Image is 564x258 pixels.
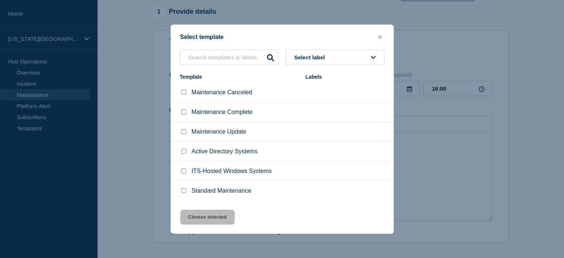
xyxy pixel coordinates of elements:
[192,89,253,96] p: Maintenance Canceled
[286,50,385,65] button: Select label
[181,129,186,134] input: Maintenance Update checkbox
[181,169,186,173] input: ITS-Hosted Windows Systems checkbox
[192,168,272,174] p: ITS-Hosted Windows Systems
[294,54,328,61] span: Select label
[181,110,186,114] input: Maintenance Complete checkbox
[306,74,385,80] div: Labels
[192,148,258,155] p: Active Directory Systems
[171,34,393,41] div: Select template
[180,74,298,80] div: Template
[192,187,251,194] p: Standard Maintenance
[181,149,186,154] input: Active Directory Systems checkbox
[181,90,186,95] input: Maintenance Canceled checkbox
[180,210,235,225] button: Choose selected
[192,109,253,115] p: Maintenance Complete
[181,188,186,193] input: Standard Maintenance checkbox
[192,128,247,135] p: Maintenance Update
[376,34,384,41] button: close button
[180,50,278,65] input: Search templates & labels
